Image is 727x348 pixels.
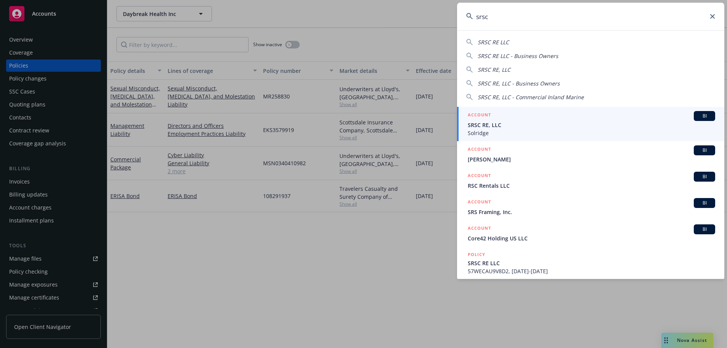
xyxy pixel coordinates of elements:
[478,52,558,60] span: SRSC RE LLC - Business Owners
[478,93,584,101] span: SRSC RE, LLC - Commercial Inland Marine
[697,113,712,119] span: BI
[457,3,724,30] input: Search...
[468,111,491,120] h5: ACCOUNT
[478,66,511,73] span: SRSC RE, LLC
[478,39,509,46] span: SRSC RE LLC
[468,251,485,258] h5: POLICY
[468,172,491,181] h5: ACCOUNT
[468,234,715,242] span: Core42 Holding US LLC
[468,208,715,216] span: SRS Framing, Inc.
[468,198,491,207] h5: ACCOUNT
[457,194,724,220] a: ACCOUNTBISRS Framing, Inc.
[457,141,724,168] a: ACCOUNTBI[PERSON_NAME]
[468,121,715,129] span: SRSC RE, LLC
[468,259,715,267] span: SRSC RE LLC
[468,182,715,190] span: RSC Rentals LLC
[697,173,712,180] span: BI
[468,155,715,163] span: [PERSON_NAME]
[697,200,712,206] span: BI
[468,129,715,137] span: Solridge
[457,246,724,279] a: POLICYSRSC RE LLC57WECAU9V8D2, [DATE]-[DATE]
[468,145,491,155] h5: ACCOUNT
[697,147,712,154] span: BI
[468,267,715,275] span: 57WECAU9V8D2, [DATE]-[DATE]
[457,107,724,141] a: ACCOUNTBISRSC RE, LLCSolridge
[468,224,491,234] h5: ACCOUNT
[697,226,712,233] span: BI
[478,80,560,87] span: SRSC RE, LLC - Business Owners
[457,168,724,194] a: ACCOUNTBIRSC Rentals LLC
[457,220,724,246] a: ACCOUNTBICore42 Holding US LLC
